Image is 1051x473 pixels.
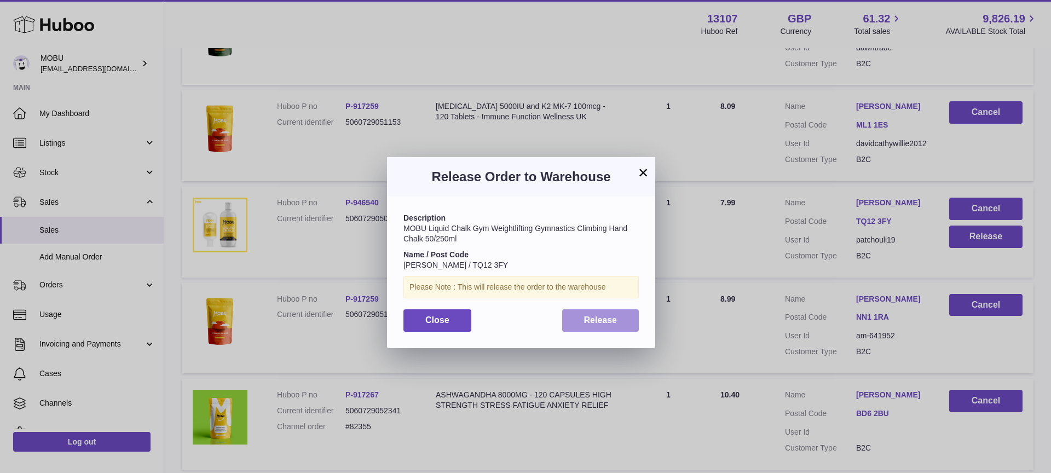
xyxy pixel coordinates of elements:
h3: Release Order to Warehouse [403,168,639,186]
div: Please Note : This will release the order to the warehouse [403,276,639,298]
strong: Name / Post Code [403,250,469,259]
span: Close [425,315,449,325]
span: MOBU Liquid Chalk Gym Weightlifting Gymnastics Climbing Hand Chalk 50/250ml [403,224,627,243]
span: Release [584,315,617,325]
button: Release [562,309,639,332]
strong: Description [403,214,446,222]
button: Close [403,309,471,332]
button: × [637,166,650,179]
span: [PERSON_NAME] / TQ12 3FY [403,261,508,269]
